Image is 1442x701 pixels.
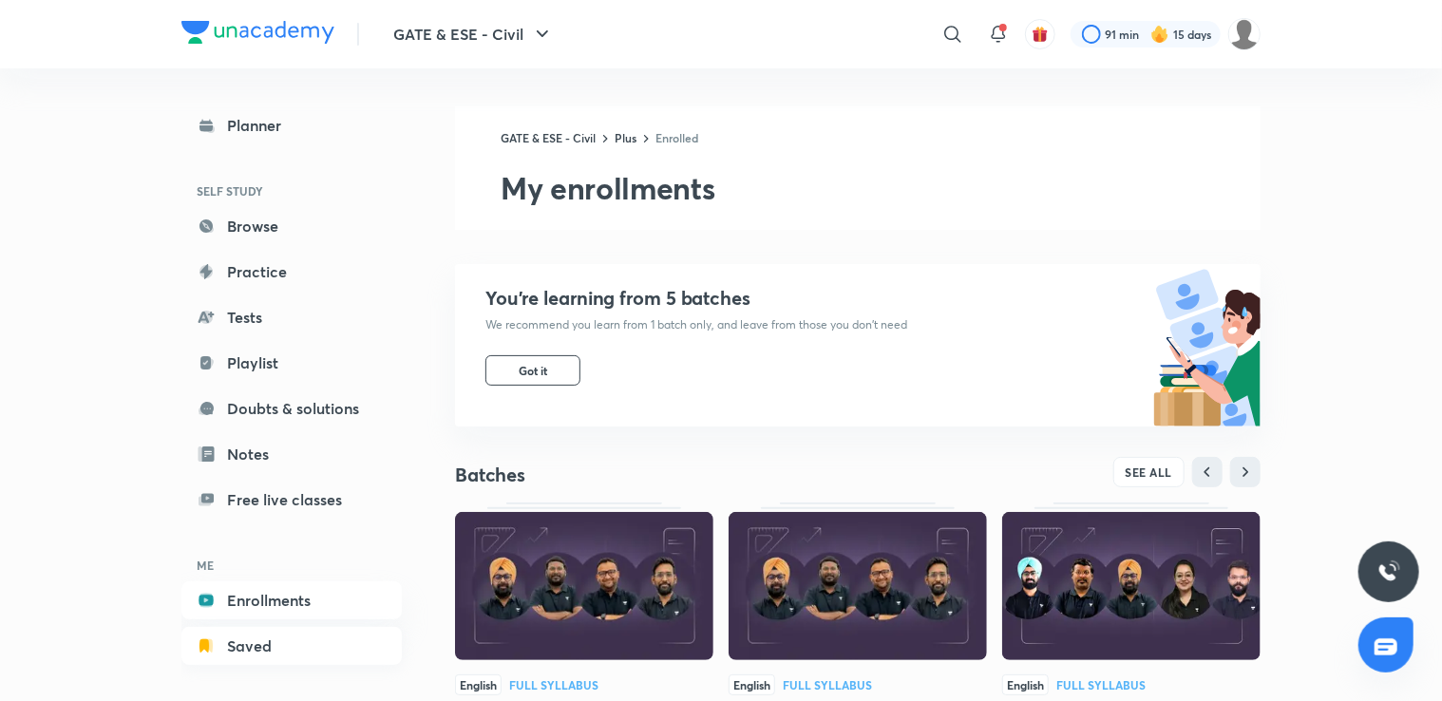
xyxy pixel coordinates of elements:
div: Full Syllabus [1056,679,1146,691]
span: English [729,674,775,695]
img: avatar [1032,26,1049,43]
h6: ME [181,549,402,581]
span: English [1002,674,1049,695]
a: Plus [615,130,636,145]
a: Playlist [181,344,402,382]
a: Notes [181,435,402,473]
a: Doubts & solutions [181,389,402,427]
img: batch [1153,264,1261,426]
a: Enrolled [655,130,698,145]
div: Full Syllabus [509,679,598,691]
img: streak [1150,25,1169,44]
span: SEE ALL [1126,465,1173,479]
img: ttu [1377,560,1400,583]
img: Anjali kumari [1228,18,1261,50]
img: Thumbnail [1002,512,1261,660]
a: Tests [181,298,402,336]
a: Enrollments [181,581,402,619]
p: We recommend you learn from 1 batch only, and leave from those you don’t need [485,317,907,332]
a: Planner [181,106,402,144]
button: GATE & ESE - Civil [382,15,565,53]
button: Got it [485,355,580,386]
a: Company Logo [181,21,334,48]
div: Full Syllabus [783,679,872,691]
img: Company Logo [181,21,334,44]
a: Free live classes [181,481,402,519]
h6: SELF STUDY [181,175,402,207]
h4: You’re learning from 5 batches [485,287,907,310]
a: GATE & ESE - Civil [501,130,596,145]
button: avatar [1025,19,1055,49]
span: Got it [519,363,547,378]
h2: My enrollments [501,169,1261,207]
img: Thumbnail [729,512,987,660]
span: English [455,674,502,695]
a: Saved [181,627,402,665]
img: Thumbnail [455,512,713,660]
button: SEE ALL [1113,457,1186,487]
h4: Batches [455,463,858,487]
a: Browse [181,207,402,245]
a: Practice [181,253,402,291]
